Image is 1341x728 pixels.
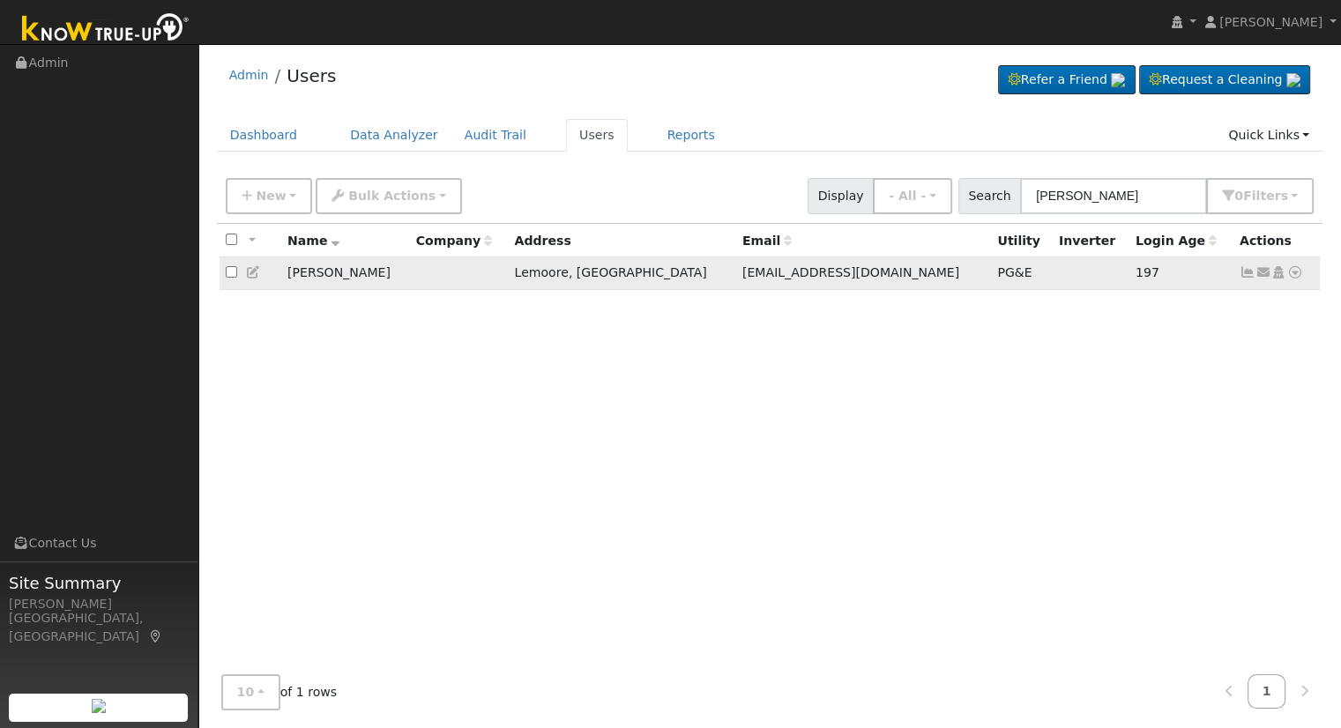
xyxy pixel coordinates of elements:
a: Users [566,119,628,152]
div: Utility [997,232,1047,250]
input: Search [1020,178,1207,214]
a: Users [287,65,336,86]
a: Dashboard [217,119,311,152]
button: Bulk Actions [316,178,461,214]
span: Days since last login [1136,234,1217,248]
a: Map [148,629,164,643]
button: 0Filters [1206,178,1314,214]
a: Login As [1270,265,1286,279]
a: Request a Cleaning [1139,65,1310,95]
div: Address [514,232,729,250]
span: Company name [416,234,492,248]
span: PG&E [997,265,1032,279]
a: Show Graph [1240,265,1255,279]
a: Other actions [1287,264,1303,282]
span: 10 [237,685,255,699]
a: Edit User [246,265,262,279]
a: paulnewton51@gmail.com [1255,264,1271,282]
img: retrieve [1286,73,1300,87]
span: Site Summary [9,571,189,595]
button: 10 [221,674,280,710]
span: Filter [1243,189,1288,203]
a: 1 [1248,674,1286,709]
button: - All - [873,178,952,214]
div: [GEOGRAPHIC_DATA], [GEOGRAPHIC_DATA] [9,609,189,646]
span: [EMAIL_ADDRESS][DOMAIN_NAME] [742,265,959,279]
a: Data Analyzer [337,119,451,152]
a: Audit Trail [451,119,540,152]
div: [PERSON_NAME] [9,595,189,613]
span: Search [958,178,1021,214]
img: Know True-Up [13,10,198,49]
img: retrieve [1111,73,1125,87]
a: Refer a Friend [998,65,1136,95]
span: [PERSON_NAME] [1219,15,1322,29]
a: Quick Links [1215,119,1322,152]
span: New [256,189,286,203]
div: Actions [1240,232,1314,250]
span: of 1 rows [221,674,338,710]
button: New [226,178,313,214]
td: Lemoore, [GEOGRAPHIC_DATA] [508,257,735,290]
span: Email [742,234,792,248]
span: Bulk Actions [348,189,436,203]
a: Reports [654,119,728,152]
span: s [1280,189,1287,203]
td: [PERSON_NAME] [281,257,410,290]
a: Admin [229,68,269,82]
span: Name [287,234,339,248]
img: retrieve [92,699,106,713]
div: Inverter [1059,232,1123,250]
span: Display [808,178,874,214]
span: 02/03/2025 4:40:27 PM [1136,265,1159,279]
